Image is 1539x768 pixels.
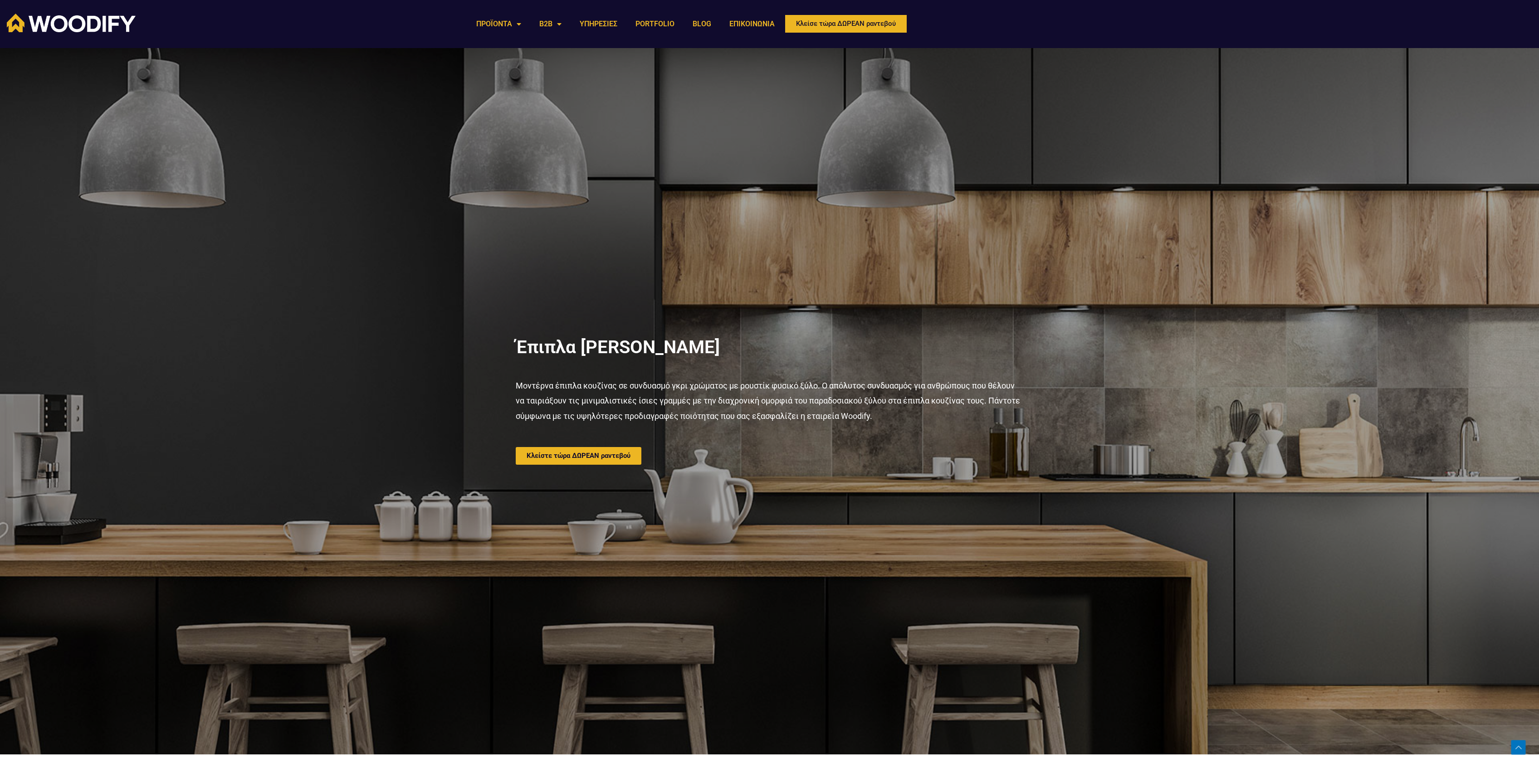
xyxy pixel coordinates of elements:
nav: Menu [467,14,784,34]
a: ΕΠΙΚΟΙΝΩΝΙΑ [720,14,784,34]
a: ΥΠΗΡΕΣΙΕΣ [571,14,626,34]
a: Κλείστε τώρα ΔΩΡΕΑΝ ραντεβού [516,447,641,465]
span: Κλείστε τώρα ΔΩΡΕΑΝ ραντεβού [527,452,630,459]
h2: Έπιπλα [PERSON_NAME] [516,338,1024,356]
a: ΠΡΟΪΟΝΤΑ [467,14,530,34]
a: PORTFOLIO [626,14,684,34]
span: Κλείσε τώρα ΔΩΡΕΑΝ ραντεβού [796,20,896,27]
a: Κλείσε τώρα ΔΩΡΕΑΝ ραντεβού [784,14,908,34]
img: Woodify [7,14,136,32]
a: BLOG [684,14,720,34]
a: B2B [530,14,571,34]
p: Μοντέρνα έπιπλα κουζίνας σε συνδυασμό γκρι χρώματος με ρουστίκ φυσικό ξύλο. Ο απόλυτος συνδυασμός... [516,378,1024,423]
